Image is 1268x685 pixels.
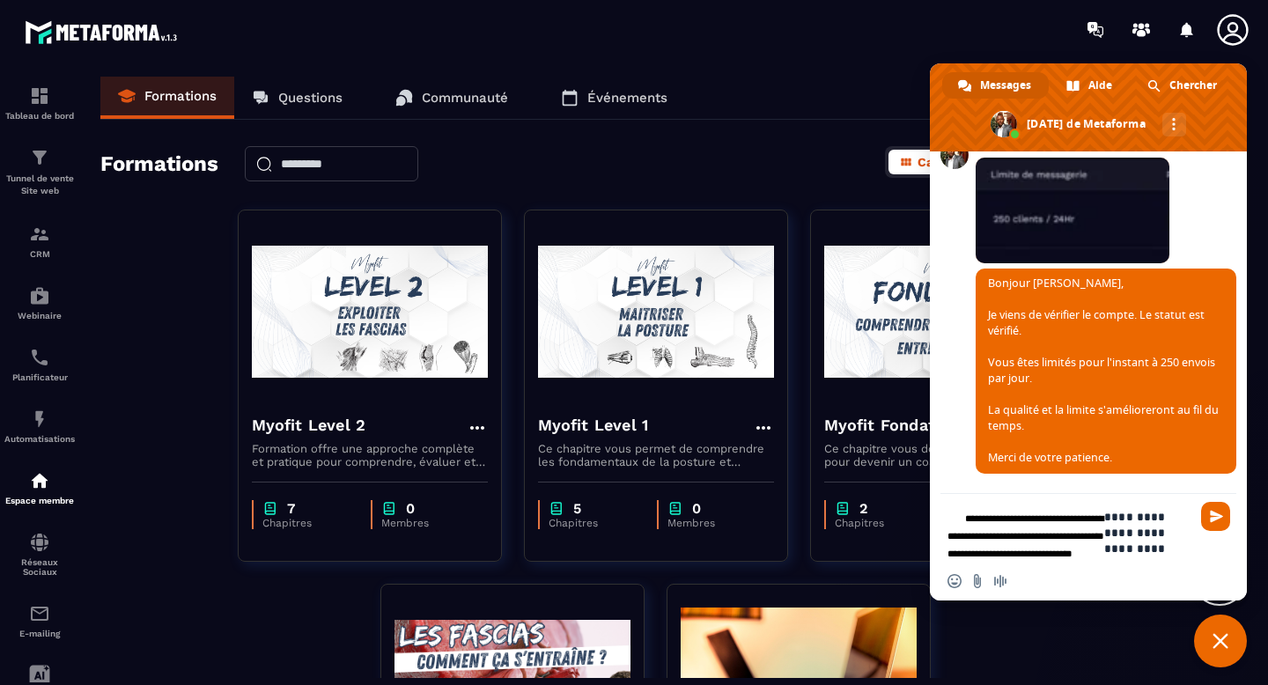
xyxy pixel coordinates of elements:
p: 0 [406,500,415,517]
p: Tableau de bord [4,111,75,121]
img: social-network [29,532,50,553]
p: Ce chapitre vous donne les règles du jeu pour devenir un coach efficace et durable. Vous y découv... [824,442,1060,468]
img: formation [29,224,50,245]
p: Ce chapitre vous permet de comprendre les fondamentaux de la posture et d’apprendre à réaliser un... [538,442,774,468]
p: Événements [587,90,667,106]
p: Webinaire [4,311,75,320]
a: Questions [234,77,360,119]
div: Fermer le chat [1194,615,1247,667]
p: 2 [859,500,867,517]
h4: Myofit Fondation [824,413,960,438]
img: formation-background [538,224,774,400]
p: Chapitres [835,517,925,529]
textarea: Entrez votre message... [1104,509,1191,556]
div: Autres canaux [1162,113,1186,136]
a: emailemailE-mailing [4,590,75,652]
img: formation-background [824,224,1060,400]
p: CRM [4,249,75,259]
p: Questions [278,90,343,106]
img: chapter [835,500,851,517]
img: formation [29,147,50,168]
a: formation-backgroundMyofit FondationCe chapitre vous donne les règles du jeu pour devenir un coac... [810,210,1096,584]
a: automationsautomationsWebinaire [4,272,75,334]
p: Membres [381,517,470,529]
img: chapter [262,500,278,517]
p: Espace membre [4,496,75,505]
img: chapter [667,500,683,517]
div: Messages [942,72,1049,99]
span: Envoyer [1201,502,1230,531]
p: Formations [144,88,217,104]
img: formation [29,85,50,107]
p: Tunnel de vente Site web [4,173,75,197]
a: formationformationCRM [4,210,75,272]
img: email [29,603,50,624]
p: Chapitres [262,517,353,529]
a: automationsautomationsAutomatisations [4,395,75,457]
p: Membres [667,517,756,529]
span: Carte [918,155,951,169]
button: Carte [888,150,962,174]
img: logo [25,16,183,48]
a: formation-backgroundMyofit Level 1Ce chapitre vous permet de comprendre les fondamentaux de la po... [524,210,810,584]
h2: Formations [100,146,218,183]
span: Chercher [1169,72,1217,99]
p: Réseaux Sociaux [4,557,75,577]
a: Formations [100,77,234,119]
a: schedulerschedulerPlanificateur [4,334,75,395]
p: 7 [287,500,295,517]
span: Messages [980,72,1031,99]
img: scheduler [29,347,50,368]
div: Chercher [1132,72,1235,99]
p: Automatisations [4,434,75,444]
a: formation-backgroundMyofit Level 2Formation offre une approche complète et pratique pour comprend... [238,210,524,584]
p: Formation offre une approche complète et pratique pour comprendre, évaluer et améliorer la santé ... [252,442,488,468]
a: formationformationTunnel de vente Site web [4,134,75,210]
span: Envoyer un fichier [970,574,984,588]
span: Bonjour [PERSON_NAME], Je viens de vérifier le compte. Le statut est vérifié. Vous êtes limités p... [988,276,1219,465]
img: chapter [381,500,397,517]
a: formationformationTableau de bord [4,72,75,134]
p: E-mailing [4,629,75,638]
span: Insérer un emoji [947,574,962,588]
div: Aide [1051,72,1130,99]
p: Chapitres [549,517,639,529]
img: automations [29,470,50,491]
p: 0 [692,500,701,517]
a: Événements [543,77,685,119]
img: automations [29,285,50,306]
p: Communauté [422,90,508,106]
img: formation-background [252,224,488,400]
a: social-networksocial-networkRéseaux Sociaux [4,519,75,590]
p: Planificateur [4,372,75,382]
a: Communauté [378,77,526,119]
span: Message audio [993,574,1007,588]
h4: Myofit Level 1 [538,413,649,438]
a: automationsautomationsEspace membre [4,457,75,519]
img: automations [29,409,50,430]
h4: Myofit Level 2 [252,413,366,438]
p: 5 [573,500,581,517]
span: Aide [1088,72,1112,99]
img: chapter [549,500,564,517]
